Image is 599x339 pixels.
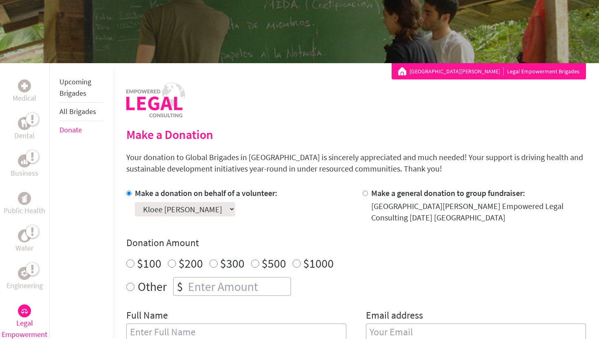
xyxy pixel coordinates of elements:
h2: Make a Donation [126,127,586,142]
img: Engineering [21,270,28,277]
img: Dental [21,119,28,127]
img: Water [21,231,28,240]
label: Make a general donation to group fundraiser: [371,188,525,198]
label: Make a donation on behalf of a volunteer: [135,188,277,198]
img: Legal Empowerment [21,308,28,313]
p: Medical [13,92,36,104]
a: BusinessBusiness [11,154,38,179]
li: All Brigades [59,103,104,121]
div: Medical [18,79,31,92]
label: $300 [220,255,244,271]
div: $ [174,277,186,295]
p: Water [15,242,33,254]
p: Dental [14,130,35,141]
label: Full Name [126,309,168,324]
div: Water [18,229,31,242]
label: Other [138,277,167,296]
div: Legal Empowerment [18,304,31,317]
label: $200 [178,255,203,271]
a: EngineeringEngineering [7,267,43,291]
a: DentalDental [14,117,35,141]
h4: Donation Amount [126,236,586,249]
a: Public HealthPublic Health [4,192,45,216]
p: Engineering [7,280,43,291]
img: logo-human-rights.png [126,83,185,117]
div: Legal Empowerment Brigades [398,67,579,75]
a: Donate [59,125,82,134]
input: Enter Amount [186,277,291,295]
img: Public Health [21,194,28,203]
a: [GEOGRAPHIC_DATA][PERSON_NAME] [410,67,504,75]
div: [GEOGRAPHIC_DATA][PERSON_NAME] Empowered Legal Consulting [DATE] [GEOGRAPHIC_DATA] [371,200,586,223]
p: Your donation to Global Brigades in [GEOGRAPHIC_DATA] is sincerely appreciated and much needed! Y... [126,152,586,174]
div: Engineering [18,267,31,280]
li: Donate [59,121,104,139]
label: $1000 [303,255,334,271]
div: Business [18,154,31,167]
li: Upcoming Brigades [59,73,104,103]
label: $500 [262,255,286,271]
div: Dental [18,117,31,130]
a: WaterWater [15,229,33,254]
label: $100 [137,255,161,271]
img: Business [21,158,28,164]
a: All Brigades [59,107,96,116]
a: MedicalMedical [13,79,36,104]
label: Email address [366,309,423,324]
a: Upcoming Brigades [59,77,91,98]
div: Public Health [18,192,31,205]
p: Public Health [4,205,45,216]
img: Medical [21,83,28,89]
p: Business [11,167,38,179]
